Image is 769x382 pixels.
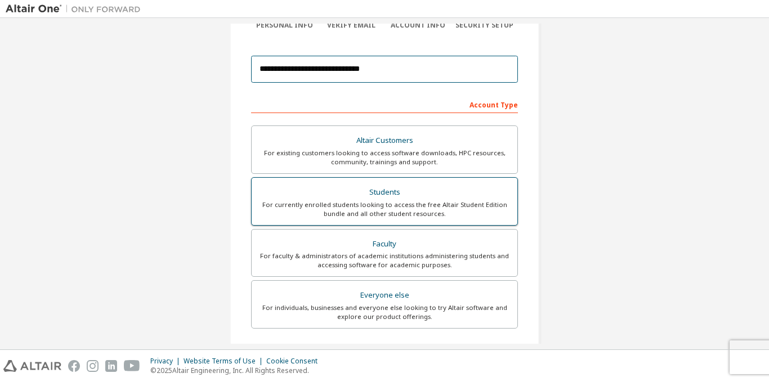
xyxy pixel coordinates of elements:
[68,360,80,372] img: facebook.svg
[384,21,451,30] div: Account Info
[3,360,61,372] img: altair_logo.svg
[258,303,511,321] div: For individuals, businesses and everyone else looking to try Altair software and explore our prod...
[251,95,518,113] div: Account Type
[150,366,324,375] p: © 2025 Altair Engineering, Inc. All Rights Reserved.
[150,357,184,366] div: Privacy
[451,21,518,30] div: Security Setup
[105,360,117,372] img: linkedin.svg
[87,360,99,372] img: instagram.svg
[251,21,318,30] div: Personal Info
[318,21,385,30] div: Verify Email
[258,236,511,252] div: Faculty
[258,133,511,149] div: Altair Customers
[258,185,511,200] div: Students
[258,149,511,167] div: For existing customers looking to access software downloads, HPC resources, community, trainings ...
[124,360,140,372] img: youtube.svg
[258,251,511,269] div: For faculty & administrators of academic institutions administering students and accessing softwa...
[258,200,511,218] div: For currently enrolled students looking to access the free Altair Student Edition bundle and all ...
[266,357,324,366] div: Cookie Consent
[184,357,266,366] div: Website Terms of Use
[6,3,146,15] img: Altair One
[258,287,511,303] div: Everyone else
